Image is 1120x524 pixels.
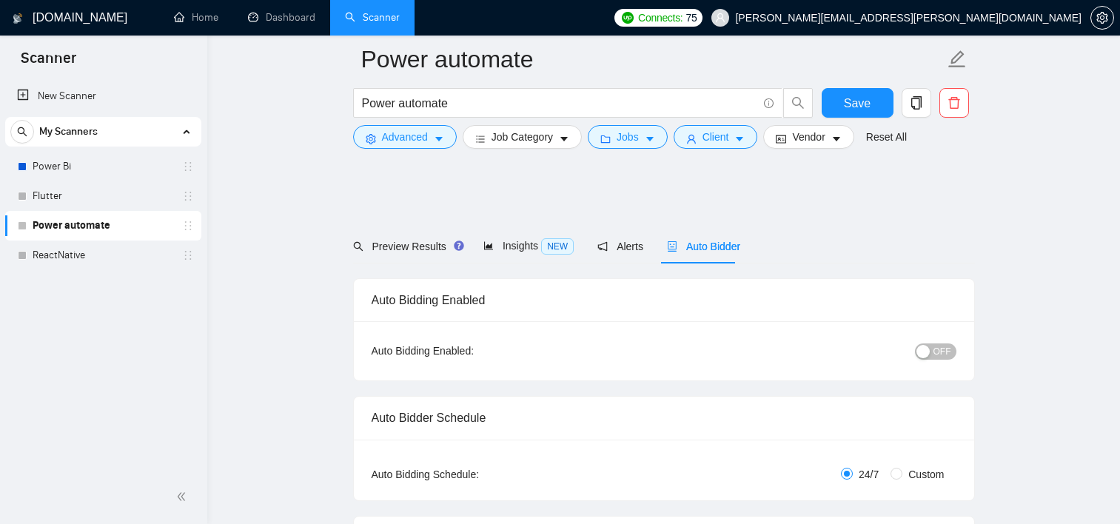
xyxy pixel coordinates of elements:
[452,239,466,252] div: Tooltip anchor
[1070,474,1105,509] iframe: Intercom live chat
[248,11,315,24] a: dashboardDashboard
[588,125,668,149] button: folderJobscaret-down
[715,13,725,23] span: user
[792,129,825,145] span: Vendor
[483,241,494,251] span: area-chart
[685,10,697,26] span: 75
[382,129,428,145] span: Advanced
[674,125,758,149] button: userClientcaret-down
[686,133,697,144] span: user
[362,94,757,112] input: Search Freelance Jobs...
[353,241,363,252] span: search
[597,241,643,252] span: Alerts
[541,238,574,255] span: NEW
[475,133,486,144] span: bars
[784,96,812,110] span: search
[822,88,893,118] button: Save
[734,133,745,144] span: caret-down
[902,96,930,110] span: copy
[33,211,173,241] a: Power automate
[33,181,173,211] a: Flutter
[638,10,683,26] span: Connects:
[361,41,945,78] input: Scanner name...
[372,397,956,439] div: Auto Bidder Schedule
[622,12,634,24] img: upwork-logo.png
[559,133,569,144] span: caret-down
[617,129,639,145] span: Jobs
[13,7,23,30] img: logo
[463,125,582,149] button: barsJob Categorycaret-down
[366,133,376,144] span: setting
[600,133,611,144] span: folder
[597,241,608,252] span: notification
[1090,12,1114,24] a: setting
[182,190,194,202] span: holder
[434,133,444,144] span: caret-down
[176,489,191,504] span: double-left
[483,240,574,252] span: Insights
[667,241,677,252] span: robot
[372,466,566,483] div: Auto Bidding Schedule:
[5,81,201,111] li: New Scanner
[9,47,88,78] span: Scanner
[182,220,194,232] span: holder
[182,161,194,172] span: holder
[645,133,655,144] span: caret-down
[39,117,98,147] span: My Scanners
[939,88,969,118] button: delete
[33,152,173,181] a: Power Bi
[492,129,553,145] span: Job Category
[776,133,786,144] span: idcard
[764,98,774,108] span: info-circle
[1090,6,1114,30] button: setting
[1091,12,1113,24] span: setting
[940,96,968,110] span: delete
[17,81,190,111] a: New Scanner
[763,125,854,149] button: idcardVendorcaret-down
[902,88,931,118] button: copy
[353,241,460,252] span: Preview Results
[702,129,729,145] span: Client
[10,120,34,144] button: search
[174,11,218,24] a: homeHome
[5,117,201,270] li: My Scanners
[902,466,950,483] span: Custom
[353,125,457,149] button: settingAdvancedcaret-down
[866,129,907,145] a: Reset All
[345,11,400,24] a: searchScanner
[853,466,885,483] span: 24/7
[844,94,871,112] span: Save
[372,343,566,359] div: Auto Bidding Enabled:
[831,133,842,144] span: caret-down
[783,88,813,118] button: search
[948,50,967,69] span: edit
[182,249,194,261] span: holder
[33,241,173,270] a: ReactNative
[933,343,951,360] span: OFF
[372,279,956,321] div: Auto Bidding Enabled
[667,241,740,252] span: Auto Bidder
[11,127,33,137] span: search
